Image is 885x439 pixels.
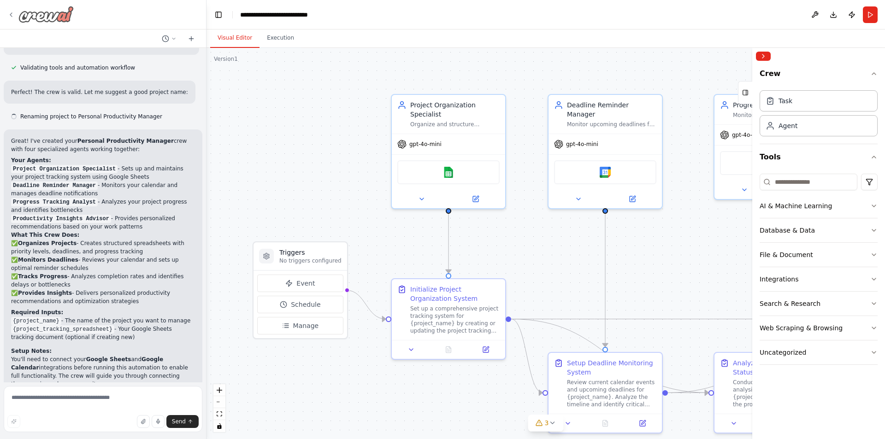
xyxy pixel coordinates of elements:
button: Start a new chat [184,33,199,44]
g: Edge from 5c37352a-a46f-4774-aff4-884d248929ae to 8d134ece-6cad-4b73-a89d-8b28e05be410 [444,205,453,273]
button: fit view [213,408,225,420]
div: Web Scraping & Browsing [760,323,843,333]
button: Click to speak your automation idea [152,415,165,428]
button: zoom in [213,384,225,396]
div: Crew [760,87,878,144]
div: Deadline Reminder Manager [567,100,656,119]
button: zoom out [213,396,225,408]
strong: Google Sheets [86,356,131,363]
div: Uncategorized [760,348,806,357]
g: Edge from 518f8377-46c7-4a23-8bcc-88d8f677a1c6 to 15118ab2-6855-47e7-be51-6c2b35afad06 [668,388,708,398]
h3: Triggers [279,248,342,257]
div: Set up a comprehensive project tracking system for {project_name} by creating or updating the pro... [410,305,500,334]
button: Manage [257,317,343,334]
g: Edge from 518f8377-46c7-4a23-8bcc-88d8f677a1c6 to 74c76f35-1ff4-4f8a-bb58-1fb68d2e2b4d [668,315,865,398]
div: Review current calendar events and upcoming deadlines for {project_name}. Analyze the timeline an... [567,379,656,408]
div: Initialize Project Organization System [410,285,500,303]
div: Deadline Reminder ManagerMonitor upcoming deadlines for {project_name} and create calendar events... [548,94,663,209]
nav: breadcrumb [240,10,330,19]
strong: Organizes Projects [18,240,77,246]
div: Search & Research [760,299,820,308]
img: Google calendar [600,167,611,178]
p: No triggers configured [279,257,342,264]
code: Deadline Reminder Manager [11,181,98,190]
span: Renaming project to Personal Productivity Manager [20,113,162,120]
button: Web Scraping & Browsing [760,316,878,340]
code: {project_name} [11,317,61,325]
div: Analyze Current Progress StatusConduct a comprehensive analysis of current progress on {project_n... [714,352,829,433]
span: Manage [293,321,319,330]
strong: Tracks Progress [18,273,67,280]
div: AI & Machine Learning [760,201,832,211]
button: Toggle Sidebar [749,48,756,439]
button: toggle interactivity [213,420,225,432]
li: - Sets up and maintains your project tracking system using Google Sheets [11,164,195,181]
strong: Your Agents: [11,157,51,164]
div: React Flow controls [213,384,225,432]
li: - Analyzes your project progress and identifies bottlenecks [11,198,195,214]
strong: Provides Insights [18,290,72,296]
div: Monitor and analyze progress on {project_name} goals by tracking task completion rates, milestone... [733,111,822,119]
button: Crew [760,64,878,87]
code: Productivity Insights Advisor [11,215,111,223]
strong: Monitors Deadlines [18,257,78,263]
button: Uncategorized [760,340,878,364]
span: Schedule [291,300,320,309]
button: Database & Data [760,218,878,242]
p: Perfect! The crew is valid. Let me suggest a good project name: [11,88,188,96]
strong: Setup Notes: [11,348,52,354]
div: Project Organization SpecialistOrganize and structure personal projects by creating clear project... [391,94,506,209]
p: You'll need to connect your and integrations before running this automation to enable full functi... [11,355,195,388]
div: Tools [760,170,878,372]
button: Upload files [137,415,150,428]
code: Project Organization Specialist [11,165,118,173]
button: Open in side panel [470,344,501,355]
div: Initialize Project Organization SystemSet up a comprehensive project tracking system for {project... [391,278,506,360]
div: File & Document [760,250,813,259]
span: gpt-4o-mini [732,131,764,139]
button: Tools [760,144,878,170]
button: No output available [586,418,625,429]
p: ✅ - Creates structured spreadsheets with priority levels, deadlines, and progress tracking ✅ - Re... [11,239,195,305]
div: Analyze Current Progress Status [733,358,822,377]
button: Improve this prompt [7,415,20,428]
span: Event [296,279,315,288]
p: Great! I've created your crew with four specialized agents working together: [11,137,195,153]
button: 3 [528,415,564,432]
code: Progress Tracking Analyst [11,198,98,206]
code: {project_tracking_spreadsheet} [11,325,114,334]
li: - The name of the project you want to manage [11,316,195,325]
button: Open in side panel [626,418,658,429]
button: Event [257,275,343,292]
button: AI & Machine Learning [760,194,878,218]
button: Hide left sidebar [212,8,225,21]
img: Logo [18,6,74,23]
div: Setup Deadline Monitoring SystemReview current calendar events and upcoming deadlines for {projec... [548,352,663,433]
div: Monitor upcoming deadlines for {project_name} and create calendar events and reminders to ensure ... [567,121,656,128]
button: Visual Editor [210,29,260,48]
button: Open in side panel [606,193,658,205]
span: gpt-4o-mini [409,140,442,148]
div: Setup Deadline Monitoring System [567,358,656,377]
li: - Your Google Sheets tracking document (optional if creating new) [11,325,195,341]
li: - Monitors your calendar and manages deadline notifications [11,181,195,198]
g: Edge from 8d134ece-6cad-4b73-a89d-8b28e05be410 to 518f8377-46c7-4a23-8bcc-88d8f677a1c6 [511,315,543,398]
button: Execution [260,29,301,48]
li: - Provides personalized recommendations based on your work patterns [11,214,195,231]
button: Search & Research [760,292,878,316]
g: Edge from 63f0cfa4-151b-4431-9fae-6026074fbca8 to 518f8377-46c7-4a23-8bcc-88d8f677a1c6 [601,205,610,347]
img: Google sheets [443,167,454,178]
span: 3 [545,418,549,427]
div: Version 1 [214,55,238,63]
strong: Personal Productivity Manager [77,138,174,144]
g: Edge from triggers to 8d134ece-6cad-4b73-a89d-8b28e05be410 [346,286,386,324]
span: gpt-4o-mini [566,140,598,148]
span: Validating tools and automation workflow [20,64,135,71]
strong: Required Inputs: [11,309,63,316]
div: Progress Tracking Analyst [733,100,822,110]
button: File & Document [760,243,878,267]
div: Progress Tracking AnalystMonitor and analyze progress on {project_name} goals by tracking task co... [714,94,829,200]
button: Schedule [257,296,343,313]
span: Send [172,418,186,425]
button: Open in side panel [449,193,501,205]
